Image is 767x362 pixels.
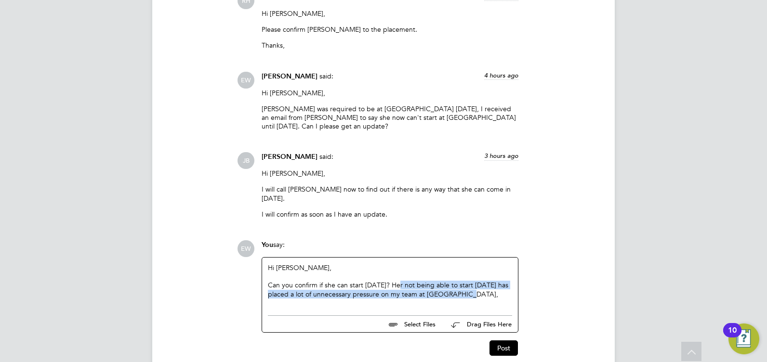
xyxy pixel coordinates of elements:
[268,281,512,298] div: Can you confirm if she can start [DATE]? Her not being able to start [DATE] has placed a lot of u...
[262,153,317,161] span: [PERSON_NAME]
[238,240,254,257] span: EW
[262,25,518,34] p: Please confirm [PERSON_NAME] to the placement.
[238,72,254,89] span: EW
[262,104,518,131] p: [PERSON_NAME] was required to be at [GEOGRAPHIC_DATA] [DATE], I received an email from [PERSON_NA...
[262,240,518,257] div: say:
[262,41,518,50] p: Thanks,
[262,185,518,202] p: I will call [PERSON_NAME] now to find out if there is any way that she can come in [DATE].
[262,169,518,178] p: Hi [PERSON_NAME],
[262,89,518,97] p: Hi [PERSON_NAME],
[728,323,759,354] button: Open Resource Center, 10 new notifications
[443,314,512,335] button: Drag Files Here
[262,9,518,18] p: Hi [PERSON_NAME],
[484,71,518,79] span: 4 hours ago
[238,152,254,169] span: JB
[319,152,333,161] span: said:
[319,72,333,80] span: said:
[268,263,512,305] div: Hi [PERSON_NAME],
[489,340,518,356] button: Post
[484,152,518,160] span: 3 hours ago
[262,210,518,219] p: I will confirm as soon as I have an update.
[262,72,317,80] span: [PERSON_NAME]
[262,241,273,249] span: You
[728,330,737,343] div: 10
